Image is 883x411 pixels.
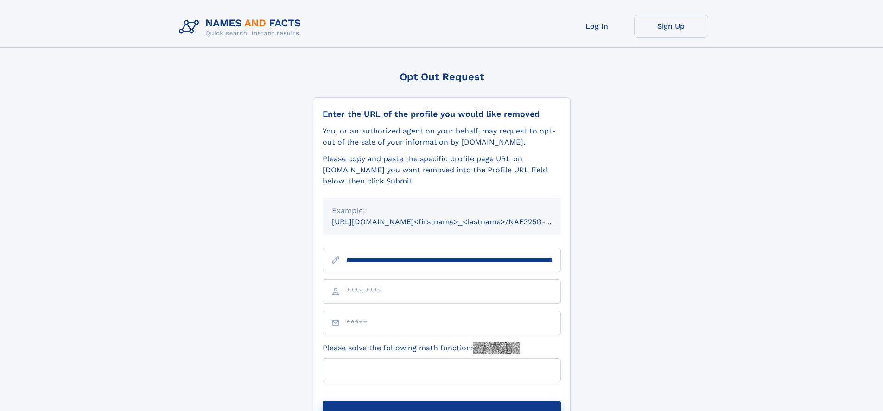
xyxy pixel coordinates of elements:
[332,217,578,226] small: [URL][DOMAIN_NAME]<firstname>_<lastname>/NAF325G-xxxxxxxx
[323,342,520,354] label: Please solve the following math function:
[332,205,552,216] div: Example:
[323,126,561,148] div: You, or an authorized agent on your behalf, may request to opt-out of the sale of your informatio...
[560,15,634,38] a: Log In
[323,109,561,119] div: Enter the URL of the profile you would like removed
[175,15,309,40] img: Logo Names and Facts
[634,15,708,38] a: Sign Up
[323,153,561,187] div: Please copy and paste the specific profile page URL on [DOMAIN_NAME] you want removed into the Pr...
[313,71,571,82] div: Opt Out Request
